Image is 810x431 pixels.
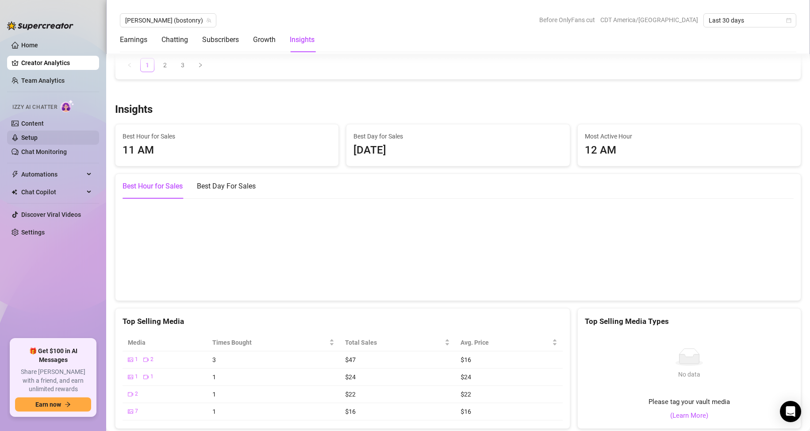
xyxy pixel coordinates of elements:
[585,316,794,327] div: Top Selling Media Types
[21,134,38,141] a: Setup
[585,142,794,159] div: 12 AM
[176,58,190,72] li: 3
[21,229,45,236] a: Settings
[197,181,256,192] div: Best Day For Sales
[65,401,71,408] span: arrow-right
[135,390,138,398] span: 2
[15,347,91,364] span: 🎁 Get $100 in AI Messages
[461,338,550,347] span: Avg. Price
[135,407,138,416] span: 7
[21,42,38,49] a: Home
[253,35,276,45] div: Growth
[128,357,133,362] span: picture
[61,100,74,112] img: AI Chatter
[461,355,471,364] span: $16
[135,355,138,364] span: 1
[21,56,92,70] a: Creator Analytics
[21,167,84,181] span: Automations
[128,409,133,414] span: picture
[345,373,355,381] span: $24
[158,58,172,72] a: 2
[202,35,239,45] div: Subscribers
[193,58,207,72] button: right
[455,334,562,351] th: Avg. Price
[206,18,211,23] span: team
[12,189,17,195] img: Chat Copilot
[21,185,84,199] span: Chat Copilot
[128,374,133,380] span: picture
[539,13,595,27] span: Before OnlyFans cut
[670,411,708,421] a: (Learn More)
[123,131,331,141] span: Best Hour for Sales
[212,338,327,347] span: Times Bought
[12,103,57,112] span: Izzy AI Chatter
[12,171,19,178] span: thunderbolt
[123,334,207,351] th: Media
[123,316,563,327] div: Top Selling Media
[207,334,340,351] th: Times Bought
[461,373,471,381] span: $24
[585,131,794,141] span: Most Active Hour
[786,18,791,23] span: calendar
[212,355,216,364] span: 3
[143,357,149,362] span: video-camera
[35,401,61,408] span: Earn now
[353,142,562,159] div: [DATE]
[150,355,154,364] span: 2
[21,211,81,218] a: Discover Viral Videos
[353,131,562,141] span: Best Day for Sales
[345,355,355,364] span: $47
[193,58,207,72] li: Next Page
[198,62,203,68] span: right
[127,62,132,68] span: left
[140,58,154,72] li: 1
[340,334,455,351] th: Total Sales
[212,390,216,398] span: 1
[123,181,183,192] div: Best Hour for Sales
[120,35,147,45] div: Earnings
[15,368,91,394] span: Share [PERSON_NAME] with a friend, and earn unlimited rewards
[128,392,133,397] span: video-camera
[15,397,91,412] button: Earn nowarrow-right
[675,369,703,379] div: No data
[21,120,44,127] a: Content
[461,407,471,416] span: $16
[212,407,216,416] span: 1
[125,14,211,27] span: Ryan (bostonry)
[290,35,315,45] div: Insights
[345,338,443,347] span: Total Sales
[345,390,355,398] span: $22
[123,58,137,72] li: Previous Page
[143,374,149,380] span: video-camera
[135,373,138,381] span: 1
[21,148,67,155] a: Chat Monitoring
[21,77,65,84] a: Team Analytics
[345,407,355,416] span: $16
[709,14,791,27] span: Last 30 days
[176,58,189,72] a: 3
[123,142,331,159] div: 11 AM
[780,401,801,422] div: Open Intercom Messenger
[141,58,154,72] a: 1
[115,103,153,117] h3: Insights
[150,373,154,381] span: 1
[161,35,188,45] div: Chatting
[212,373,216,381] span: 1
[649,397,730,408] span: Please tag your vault media
[461,390,471,398] span: $22
[600,13,698,27] span: CDT America/[GEOGRAPHIC_DATA]
[123,58,137,72] button: left
[7,21,73,30] img: logo-BBDzfeDw.svg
